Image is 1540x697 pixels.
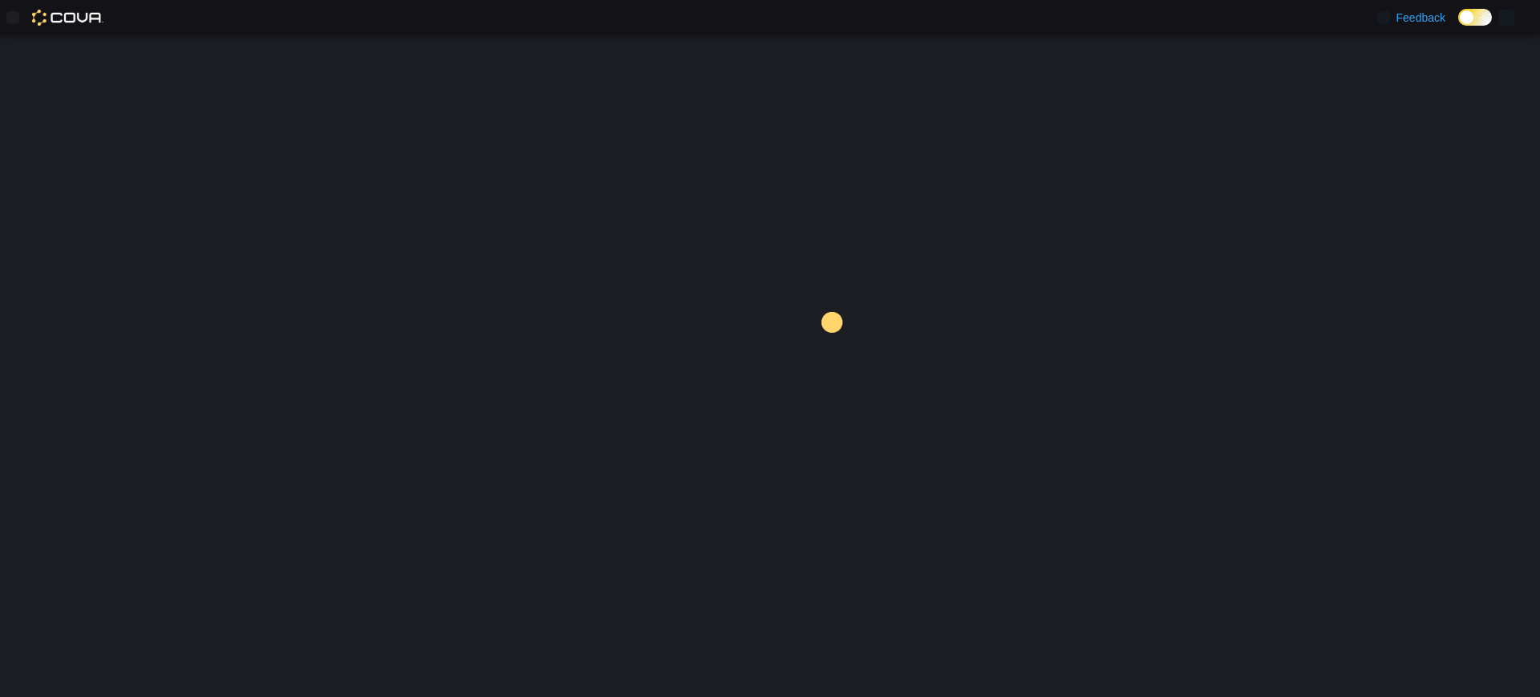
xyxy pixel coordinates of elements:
a: Feedback [1371,2,1452,34]
img: cova-loader [770,300,890,420]
input: Dark Mode [1458,9,1492,26]
img: Cova [32,10,103,26]
span: Feedback [1396,10,1445,26]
